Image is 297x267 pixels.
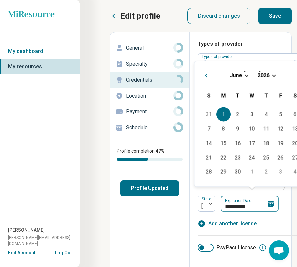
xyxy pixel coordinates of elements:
button: Save [258,8,292,24]
div: Choose Sunday, June 21st, 2026 [202,150,216,165]
a: Location [110,88,189,104]
p: Payment [126,108,173,116]
div: Choose Sunday, May 31st, 2026 [202,107,216,122]
span: Add another license [208,220,257,228]
div: Choose Thursday, June 11th, 2026 [259,122,273,136]
div: Profile completion [117,158,183,161]
a: Payment [110,104,189,120]
div: Choose Tuesday, June 9th, 2026 [231,122,245,136]
div: Choose Wednesday, June 17th, 2026 [245,136,259,150]
button: Discard changes [187,8,251,24]
div: Friday [273,88,288,102]
a: Schedule [110,120,189,136]
div: Choose Wednesday, June 24th, 2026 [245,150,259,165]
button: Log Out [55,249,72,255]
div: Choose Thursday, June 25th, 2026 [259,150,273,165]
span: [PERSON_NAME] [8,227,45,234]
button: Previous Month [200,69,210,80]
p: Credentials [126,76,173,84]
button: Add another license [198,220,257,228]
div: Wednesday [245,88,259,102]
a: General [110,40,189,56]
p: Location [126,92,173,100]
div: Choose Wednesday, June 10th, 2026 [245,122,259,136]
div: Choose Sunday, June 7th, 2026 [202,122,216,136]
a: Credentials [110,72,189,88]
div: Monday [216,88,231,102]
span: 47 % [156,148,165,154]
div: Choose Monday, June 29th, 2026 [216,165,231,179]
div: Choose Sunday, June 14th, 2026 [202,136,216,150]
div: Choose Monday, June 15th, 2026 [216,136,231,150]
div: Choose Friday, July 3rd, 2026 [273,165,288,179]
div: Thursday [259,88,273,102]
div: Choose Tuesday, June 30th, 2026 [231,165,245,179]
div: Open chat [269,240,289,260]
div: Choose Tuesday, June 2nd, 2026 [231,107,245,122]
div: Choose Friday, June 12th, 2026 [273,122,288,136]
div: Choose Friday, June 5th, 2026 [273,107,288,122]
div: Choose Monday, June 8th, 2026 [216,122,231,136]
div: Sunday [202,88,216,102]
p: Specialty [126,60,173,68]
span: 2026 [257,72,269,78]
div: Choose Friday, June 19th, 2026 [273,136,288,150]
span: [PERSON_NAME][EMAIL_ADDRESS][DOMAIN_NAME] [8,235,80,247]
label: State [202,197,213,201]
button: Edit Account [8,249,35,256]
div: Choose Tuesday, June 23rd, 2026 [231,150,245,165]
div: Tuesday [231,88,245,102]
span: Licensed Clinical Professional Counselor (LCPC) [202,60,292,72]
div: Choose Monday, June 22nd, 2026 [216,150,231,165]
a: Specialty [110,56,189,72]
p: General [126,44,173,52]
p: Edit profile [120,11,160,21]
button: Edit profile [110,11,160,21]
div: Choose Wednesday, June 3rd, 2026 [245,107,259,122]
div: Choose Tuesday, June 16th, 2026 [231,136,245,150]
label: Types of provider [202,54,234,59]
div: Choose Wednesday, July 1st, 2026 [245,165,259,179]
label: PsyPact License [198,244,256,252]
span: June [230,72,242,78]
div: Choose Monday, June 1st, 2026 [216,107,231,122]
div: Choose Thursday, July 2nd, 2026 [259,165,273,179]
div: Choose Friday, June 26th, 2026 [273,150,288,165]
div: Choose Sunday, June 28th, 2026 [202,165,216,179]
div: Choose Thursday, June 4th, 2026 [259,107,273,122]
div: Choose Thursday, June 18th, 2026 [259,136,273,150]
button: Profile Updated [120,180,179,196]
p: Schedule [126,124,173,132]
div: Profile completion: [110,144,189,165]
